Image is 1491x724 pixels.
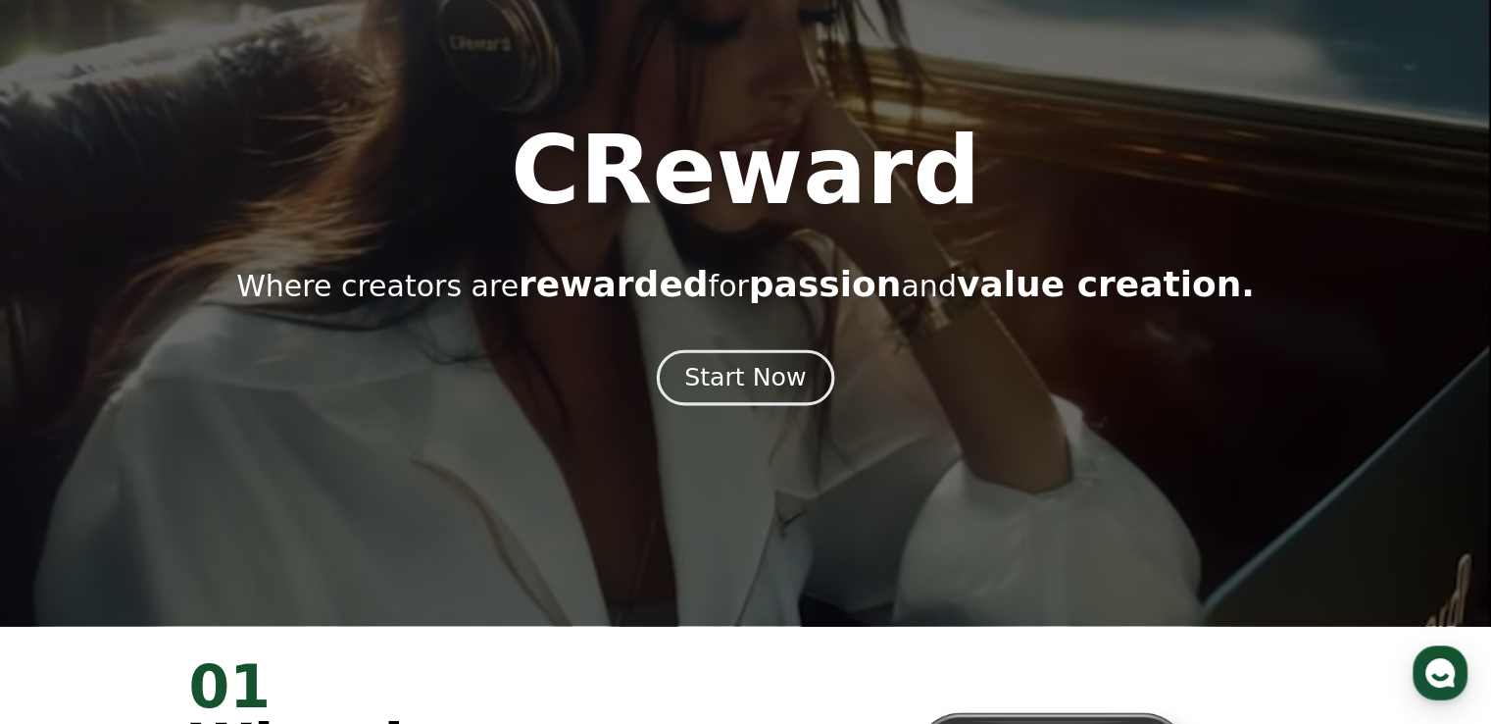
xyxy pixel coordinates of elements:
[749,264,902,304] span: passion
[236,265,1255,304] p: Where creators are for and
[253,561,376,610] a: Settings
[657,350,834,406] button: Start Now
[684,361,806,394] div: Start Now
[6,561,129,610] a: Home
[129,561,253,610] a: Messages
[661,371,830,389] a: Start Now
[957,264,1255,304] span: value creation.
[189,657,722,716] div: 01
[50,591,84,606] span: Home
[290,591,338,606] span: Settings
[519,264,708,304] span: rewarded
[163,592,221,607] span: Messages
[511,124,980,218] h1: CReward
